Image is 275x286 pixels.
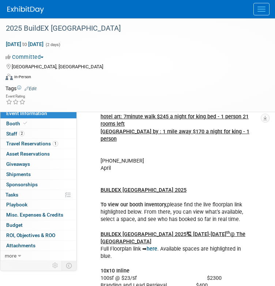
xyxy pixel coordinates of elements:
[62,261,77,270] td: Toggle Event Tabs
[5,73,260,84] div: Event Format
[101,231,245,245] u: 🏗 [DATE]-[DATE] @ The [GEOGRAPHIC_DATA]
[5,253,16,259] span: more
[53,141,58,146] span: 1
[25,86,37,91] a: Edit
[101,187,187,193] u: BUILDEX [GEOGRAPHIC_DATA] 2025
[3,22,260,35] div: 2025 BuildEX [GEOGRAPHIC_DATA]
[0,200,76,210] a: Playbook
[7,6,44,14] img: ExhibitDay
[0,241,76,251] a: Attachments
[101,231,187,237] u: BUILDEX [GEOGRAPHIC_DATA] 2025
[5,85,37,92] td: Tags
[0,119,76,129] a: Booth
[6,95,26,98] div: Event Rating
[6,171,31,177] span: Shipments
[0,139,76,149] a: Travel Reservations1
[0,108,76,118] a: Event Information
[19,131,25,136] span: 2
[101,114,249,127] u: hotel art: 7minute walk $245 a night for king bed - 1 person 21 rooms left
[45,42,60,47] span: (2 days)
[101,202,167,208] b: To view our booth inventory,
[23,121,27,125] i: Booth reservation complete
[0,190,76,200] a: Tasks
[101,268,129,274] b: 10x10 Inline
[0,180,76,190] a: Sponsorships
[6,141,58,146] span: Travel Reservations
[6,182,38,187] span: Sponsorships
[5,41,44,47] span: [DATE] [DATE]
[21,41,28,47] span: to
[0,220,76,230] a: Budget
[49,261,62,270] td: Personalize Event Tab Strip
[0,129,76,139] a: Staff2
[0,210,76,220] a: Misc. Expenses & Credits
[6,121,29,126] span: Booth
[12,64,103,69] span: [GEOGRAPHIC_DATA], [GEOGRAPHIC_DATA]
[0,251,76,261] a: more
[253,3,270,15] button: Menu
[6,222,23,228] span: Budget
[6,151,50,157] span: Asset Reservations
[101,129,249,142] u: [GEOGRAPHIC_DATA] by : 1 mile away $170 a night for king - 1 person
[0,159,76,169] a: Giveaways
[0,230,76,240] a: ROI, Objectives & ROO
[6,212,63,218] span: Misc. Expenses & Credits
[6,161,30,167] span: Giveaways
[0,149,76,159] a: Asset Reservations
[6,202,27,207] span: Playbook
[6,232,55,238] span: ROI, Objectives & ROO
[5,74,13,80] img: Format-Inperson.png
[6,110,47,116] span: Event Information
[5,53,46,61] button: Committed
[5,192,18,198] span: Tasks
[14,74,31,80] div: In-Person
[6,243,35,248] span: Attachments
[226,230,230,235] sup: th
[147,246,157,252] a: here
[0,169,76,179] a: Shipments
[6,131,25,137] span: Staff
